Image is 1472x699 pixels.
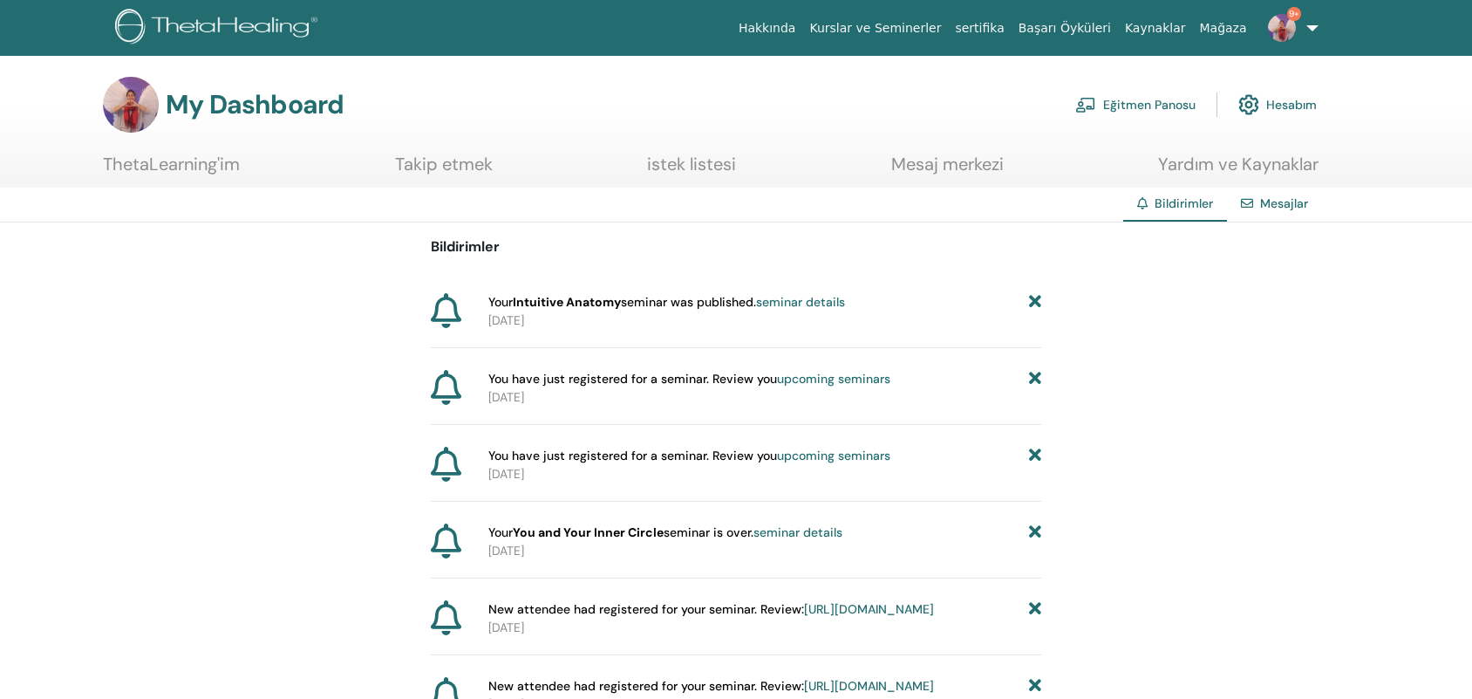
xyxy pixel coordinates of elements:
[488,465,1041,483] p: [DATE]
[756,294,845,310] a: seminar details
[488,524,842,542] span: Your seminar is over.
[488,677,934,696] span: New attendee had registered for your seminar. Review:
[804,601,934,617] a: [URL][DOMAIN_NAME]
[103,77,159,133] img: default.jpg
[1118,12,1193,45] a: Kaynaklar
[1012,12,1118,45] a: Başarı Öyküleri
[395,154,493,188] a: Takip etmek
[1155,195,1213,211] span: Bildirimler
[166,89,344,120] h3: My Dashboard
[777,448,890,463] a: upcoming seminars
[488,542,1041,560] p: [DATE]
[753,524,842,540] a: seminar details
[488,447,890,465] span: You have just registered for a seminar. Review you
[431,236,1041,257] p: Bildirimler
[1287,7,1301,21] span: 9+
[891,154,1004,188] a: Mesaj merkezi
[488,619,1041,637] p: [DATE]
[488,600,934,619] span: New attendee had registered for your seminar. Review:
[488,370,890,388] span: You have just registered for a seminar. Review you
[115,9,324,48] img: logo.png
[1075,86,1196,124] a: Eğitmen Panosu
[488,312,1041,330] p: [DATE]
[948,12,1011,45] a: sertifika
[488,293,845,312] span: Your seminar was published.
[513,294,621,310] strong: Intuitive Anatomy
[1238,90,1259,120] img: cog.svg
[804,678,934,694] a: [URL][DOMAIN_NAME]
[1158,154,1319,188] a: Yardım ve Kaynaklar
[1075,97,1096,113] img: chalkboard-teacher.svg
[1192,12,1253,45] a: Mağaza
[802,12,948,45] a: Kurslar ve Seminerler
[647,154,736,188] a: istek listesi
[1268,14,1296,42] img: default.jpg
[1238,86,1317,124] a: Hesabım
[777,371,890,387] a: upcoming seminars
[488,388,1041,407] p: [DATE]
[103,154,240,188] a: ThetaLearning'im
[1260,195,1308,211] a: Mesajlar
[513,524,664,540] strong: You and Your Inner Circle
[732,12,803,45] a: Hakkında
